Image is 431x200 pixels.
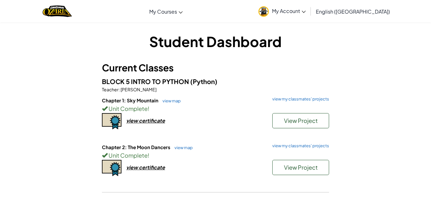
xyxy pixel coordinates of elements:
[126,164,165,171] div: view certificate
[108,105,148,112] span: Unit Complete
[255,1,309,21] a: My Account
[102,117,165,124] a: view certificate
[102,32,329,51] h1: Student Dashboard
[190,77,217,85] span: (Python)
[102,164,165,171] a: view certificate
[120,87,156,92] span: [PERSON_NAME]
[102,144,171,150] span: Chapter 2: The Moon Dancers
[102,77,190,85] span: BLOCK 5 INTRO TO PYTHON
[171,145,193,150] a: view map
[148,152,149,159] span: !
[284,164,318,171] span: View Project
[258,6,269,17] img: avatar
[149,8,177,15] span: My Courses
[148,105,149,112] span: !
[272,8,306,14] span: My Account
[272,160,329,175] button: View Project
[284,117,318,124] span: View Project
[126,117,165,124] div: view certificate
[119,87,120,92] span: :
[102,87,119,92] span: Teacher
[108,152,148,159] span: Unit Complete
[272,113,329,128] button: View Project
[43,5,72,18] img: Home
[146,3,186,20] a: My Courses
[269,97,329,101] a: view my classmates' projects
[313,3,393,20] a: English ([GEOGRAPHIC_DATA])
[316,8,390,15] span: English ([GEOGRAPHIC_DATA])
[269,144,329,148] a: view my classmates' projects
[102,160,121,176] img: certificate-icon.png
[102,97,159,103] span: Chapter 1: Sky Mountain
[159,98,181,103] a: view map
[102,61,329,75] h3: Current Classes
[43,5,72,18] a: Ozaria by CodeCombat logo
[102,113,121,130] img: certificate-icon.png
